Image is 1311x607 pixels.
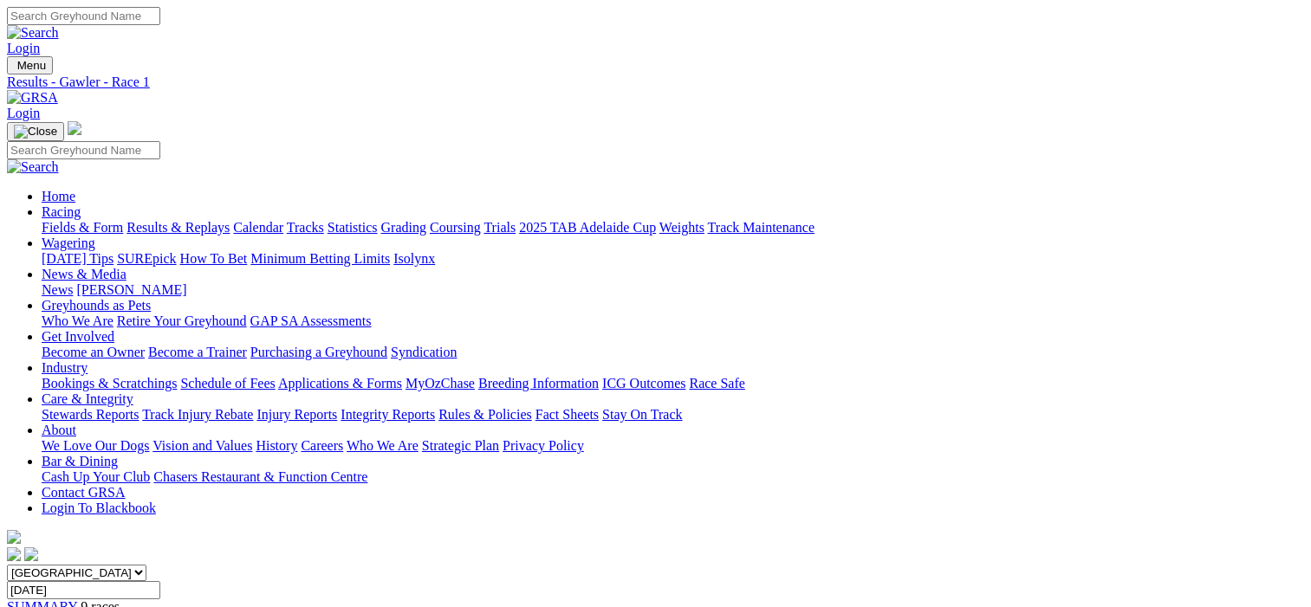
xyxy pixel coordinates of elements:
[42,345,145,359] a: Become an Owner
[42,345,1304,360] div: Get Involved
[347,438,419,453] a: Who We Are
[7,547,21,561] img: facebook.svg
[42,485,125,500] a: Contact GRSA
[341,407,435,422] a: Integrity Reports
[24,547,38,561] img: twitter.svg
[42,469,150,484] a: Cash Up Your Club
[7,530,21,544] img: logo-grsa-white.png
[42,391,133,406] a: Care & Integrity
[602,376,685,391] a: ICG Outcomes
[7,25,59,41] img: Search
[42,204,81,219] a: Racing
[42,313,1304,329] div: Greyhounds as Pets
[76,282,186,297] a: [PERSON_NAME]
[708,220,815,235] a: Track Maintenance
[519,220,656,235] a: 2025 TAB Adelaide Cup
[17,59,46,72] span: Menu
[278,376,402,391] a: Applications & Forms
[233,220,283,235] a: Calendar
[180,376,275,391] a: Schedule of Fees
[42,251,114,266] a: [DATE] Tips
[42,251,1304,267] div: Wagering
[659,220,704,235] a: Weights
[301,438,343,453] a: Careers
[406,376,475,391] a: MyOzChase
[127,220,230,235] a: Results & Replays
[381,220,426,235] a: Grading
[250,345,387,359] a: Purchasing a Greyhound
[42,469,1304,485] div: Bar & Dining
[42,282,1304,298] div: News & Media
[503,438,584,453] a: Privacy Policy
[42,438,149,453] a: We Love Our Dogs
[391,345,457,359] a: Syndication
[7,56,53,74] button: Toggle navigation
[117,313,247,328] a: Retire Your Greyhound
[14,125,57,139] img: Close
[256,407,337,422] a: Injury Reports
[602,407,682,422] a: Stay On Track
[478,376,599,391] a: Breeding Information
[42,267,127,281] a: News & Media
[42,313,114,328] a: Who We Are
[148,345,247,359] a: Become a Trainer
[42,407,139,422] a: Stewards Reports
[42,298,151,313] a: Greyhounds as Pets
[250,251,390,266] a: Minimum Betting Limits
[250,313,372,328] a: GAP SA Assessments
[180,251,248,266] a: How To Bet
[422,438,499,453] a: Strategic Plan
[438,407,532,422] a: Rules & Policies
[7,41,40,55] a: Login
[42,220,123,235] a: Fields & Form
[484,220,516,235] a: Trials
[68,121,81,135] img: logo-grsa-white.png
[42,236,95,250] a: Wagering
[42,423,76,437] a: About
[256,438,297,453] a: History
[287,220,324,235] a: Tracks
[42,376,177,391] a: Bookings & Scratchings
[7,90,58,106] img: GRSA
[7,159,59,175] img: Search
[117,251,176,266] a: SUREpick
[42,329,114,344] a: Get Involved
[42,454,118,468] a: Bar & Dining
[7,122,64,141] button: Toggle navigation
[42,438,1304,454] div: About
[42,360,88,375] a: Industry
[7,141,160,159] input: Search
[42,376,1304,391] div: Industry
[393,251,435,266] a: Isolynx
[142,407,253,422] a: Track Injury Rebate
[42,220,1304,236] div: Racing
[7,7,160,25] input: Search
[7,106,40,120] a: Login
[153,438,252,453] a: Vision and Values
[42,189,75,203] a: Home
[689,376,744,391] a: Race Safe
[7,581,160,599] input: Select date
[42,282,73,297] a: News
[7,74,1304,90] a: Results - Gawler - Race 1
[535,407,599,422] a: Fact Sheets
[328,220,378,235] a: Statistics
[430,220,481,235] a: Coursing
[42,500,156,515] a: Login To Blackbook
[153,469,367,484] a: Chasers Restaurant & Function Centre
[42,407,1304,423] div: Care & Integrity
